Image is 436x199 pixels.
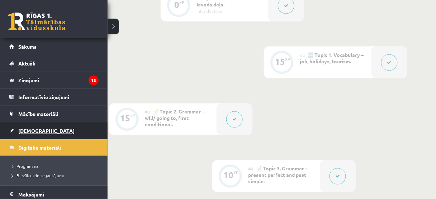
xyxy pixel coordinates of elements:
[130,114,135,118] div: XP
[174,1,179,8] div: 0
[18,127,75,134] span: [DEMOGRAPHIC_DATA]
[223,172,233,179] div: 10
[233,171,238,175] div: XP
[9,163,38,169] span: Programma
[9,89,99,105] a: Informatīvie ziņojumi
[18,43,37,50] span: Sākums
[179,0,184,4] div: XP
[120,115,130,122] div: 15
[89,76,99,85] i: 13
[275,58,285,65] div: 15
[248,165,308,185] span: 📝 Topic 3. Grammar – present perfect and past simple.
[145,109,150,115] span: #3
[9,139,99,156] a: Digitālie materiāli
[248,166,253,172] span: #4
[9,163,100,169] a: Programma
[18,144,61,151] span: Digitālie materiāli
[9,106,99,122] a: Mācību materiāli
[9,122,99,139] a: [DEMOGRAPHIC_DATA]
[18,89,99,105] legend: Informatīvie ziņojumi
[18,60,35,67] span: Aktuāli
[8,13,65,30] a: Rīgas 1. Tālmācības vidusskola
[9,173,64,178] span: Biežāk uzdotie jautājumi
[9,55,99,72] a: Aktuāli
[196,8,263,14] div: Introduction
[300,52,305,58] span: #2
[285,57,290,61] div: XP
[300,52,364,64] span: 🔤 Topic 1. Vocabulary – job, holidays, tourism.
[18,111,58,117] span: Mācību materiāli
[9,38,99,55] a: Sākums
[145,108,204,128] span: 📝 Topic 2. Grammar – will/ going to, first conditional.
[18,72,99,88] legend: Ziņojumi
[9,72,99,88] a: Ziņojumi13
[9,172,100,179] a: Biežāk uzdotie jautājumi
